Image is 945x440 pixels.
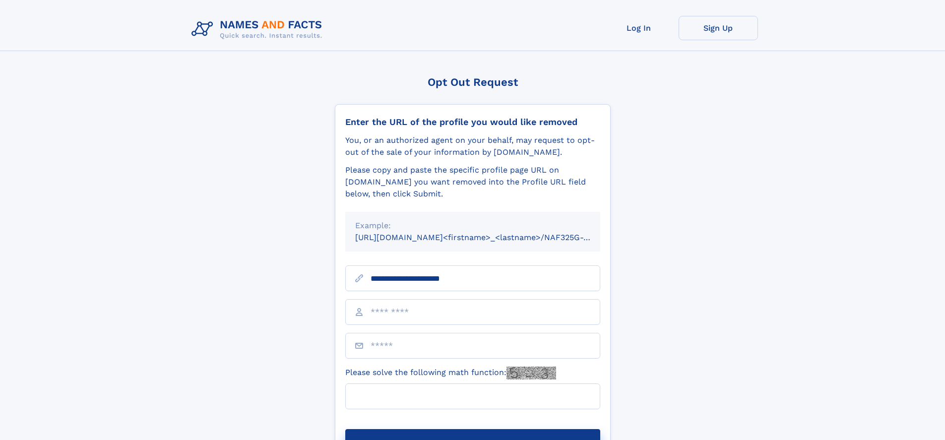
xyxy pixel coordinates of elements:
small: [URL][DOMAIN_NAME]<firstname>_<lastname>/NAF325G-xxxxxxxx [355,233,619,242]
div: You, or an authorized agent on your behalf, may request to opt-out of the sale of your informatio... [345,134,600,158]
label: Please solve the following math function: [345,367,556,379]
img: Logo Names and Facts [188,16,330,43]
a: Log In [599,16,679,40]
div: Example: [355,220,590,232]
div: Please copy and paste the specific profile page URL on [DOMAIN_NAME] you want removed into the Pr... [345,164,600,200]
div: Opt Out Request [335,76,611,88]
div: Enter the URL of the profile you would like removed [345,117,600,127]
a: Sign Up [679,16,758,40]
